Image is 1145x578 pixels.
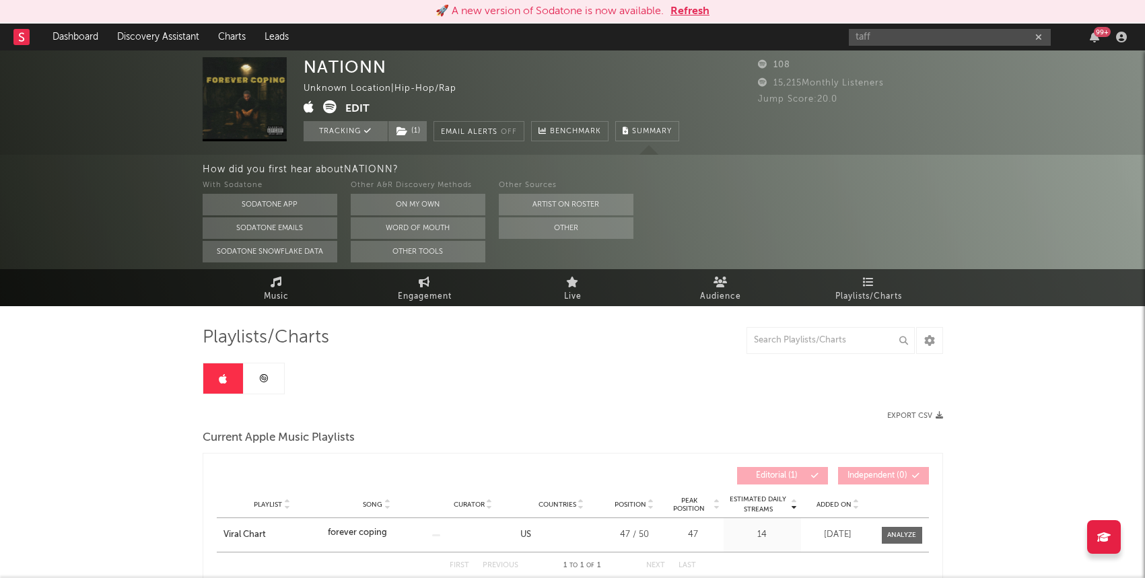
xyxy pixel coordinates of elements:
[615,121,679,141] button: Summary
[849,29,1051,46] input: Search for artists
[847,472,909,480] span: Independent ( 0 )
[43,24,108,50] a: Dashboard
[501,129,517,136] em: Off
[666,497,712,513] span: Peak Position
[666,528,720,542] div: 47
[545,558,619,574] div: 1 1 1
[223,528,321,542] a: Viral Chart
[737,467,828,484] button: Editorial(1)
[254,501,282,509] span: Playlist
[388,121,427,141] span: ( 1 )
[727,495,790,515] span: Estimated Daily Streams
[255,24,298,50] a: Leads
[670,3,709,20] button: Refresh
[499,217,633,239] button: Other
[569,563,578,569] span: to
[203,330,329,346] span: Playlists/Charts
[388,121,427,141] button: (1)
[351,178,485,194] div: Other A&R Discovery Methods
[398,289,452,305] span: Engagement
[209,24,255,50] a: Charts
[433,121,524,141] button: Email AlertsOff
[550,124,601,140] span: Benchmark
[1090,32,1099,42] button: 99+
[835,289,902,305] span: Playlists/Charts
[363,501,382,509] span: Song
[564,289,582,305] span: Live
[351,217,485,239] button: Word Of Mouth
[632,128,672,135] span: Summary
[203,241,337,262] button: Sodatone Snowflake Data
[108,24,209,50] a: Discovery Assistant
[646,562,665,569] button: Next
[264,289,289,305] span: Music
[203,430,355,446] span: Current Apple Music Playlists
[531,121,609,141] a: Benchmark
[539,501,576,509] span: Countries
[1094,27,1111,37] div: 99 +
[351,269,499,306] a: Engagement
[499,178,633,194] div: Other Sources
[758,79,884,87] span: 15,215 Monthly Listeners
[436,3,664,20] div: 🚀 A new version of Sodatone is now available.
[304,81,487,97] div: Unknown Location | Hip-Hop/Rap
[351,241,485,262] button: Other Tools
[203,194,337,215] button: Sodatone App
[804,528,872,542] div: [DATE]
[203,269,351,306] a: Music
[586,563,594,569] span: of
[795,269,943,306] a: Playlists/Charts
[499,269,647,306] a: Live
[887,412,943,420] button: Export CSV
[450,562,469,569] button: First
[758,95,837,104] span: Jump Score: 20.0
[203,217,337,239] button: Sodatone Emails
[679,562,696,569] button: Last
[454,501,485,509] span: Curator
[304,57,386,77] div: NATIONN
[609,528,660,542] div: 47 / 50
[700,289,741,305] span: Audience
[746,472,808,480] span: Editorial ( 1 )
[351,194,485,215] button: On My Own
[747,327,915,354] input: Search Playlists/Charts
[345,100,370,117] button: Edit
[304,121,388,141] button: Tracking
[483,562,518,569] button: Previous
[838,467,929,484] button: Independent(0)
[520,530,531,539] a: US
[758,61,790,69] span: 108
[328,526,387,540] div: forever coping
[203,178,337,194] div: With Sodatone
[499,194,633,215] button: Artist on Roster
[727,528,798,542] div: 14
[817,501,852,509] span: Added On
[647,269,795,306] a: Audience
[615,501,646,509] span: Position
